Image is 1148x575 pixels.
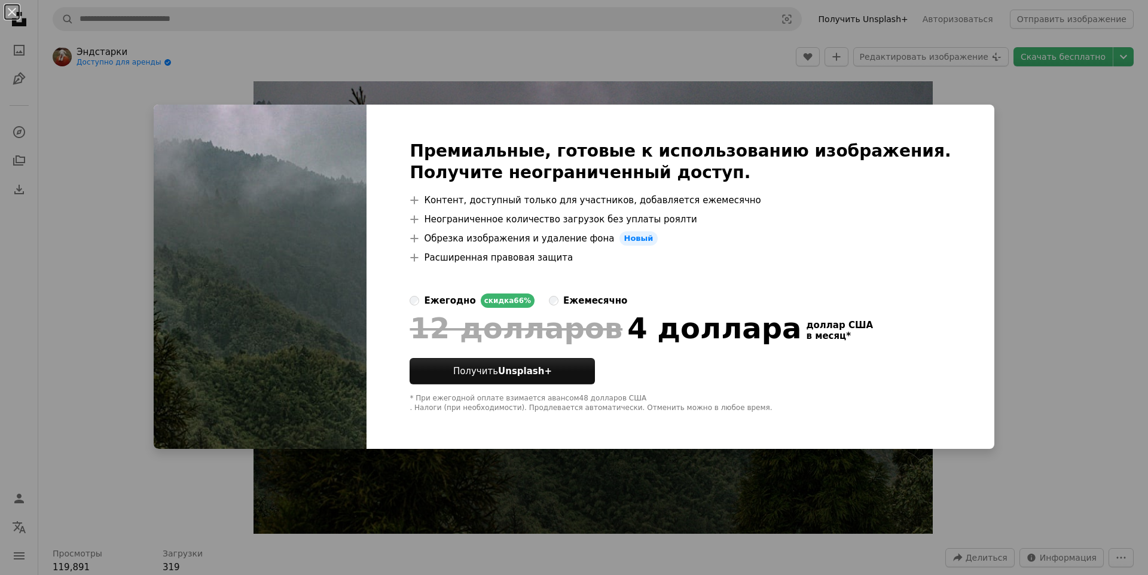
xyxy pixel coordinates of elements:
[624,234,654,243] font: Новый
[424,233,614,244] font: Обрезка изображения и удаление фона
[410,311,622,345] font: 12 долларов
[514,296,531,305] font: 66%
[806,331,846,341] font: в месяц
[424,214,697,225] font: Неограниченное количество загрузок без уплаты роялти
[424,252,573,263] font: Расширенная правовая защита
[498,366,552,377] font: Unsplash+
[453,366,498,377] font: Получить
[410,141,951,161] font: Премиальные, готовые к использованию изображения.
[410,394,579,402] font: * При ежегодной оплате взимается авансом
[154,105,367,449] img: photo-1743785687094-68f96ee6571c
[484,296,514,305] font: скидка
[806,320,873,331] font: доллар США
[579,394,647,402] font: 48 долларов США
[410,296,419,305] input: ежегодноскидка66%
[549,296,558,305] input: ежемесячно
[563,295,627,306] font: ежемесячно
[424,295,475,306] font: ежегодно
[424,195,761,206] font: Контент, доступный только для участников, добавляется ежемесячно
[410,403,772,412] font: . Налоги (при необходимости). Продлевается автоматически. Отменить можно в любое время.
[410,358,595,384] button: ПолучитьUnsplash+
[410,163,750,182] font: Получите неограниченный доступ.
[627,311,801,345] font: 4 доллара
